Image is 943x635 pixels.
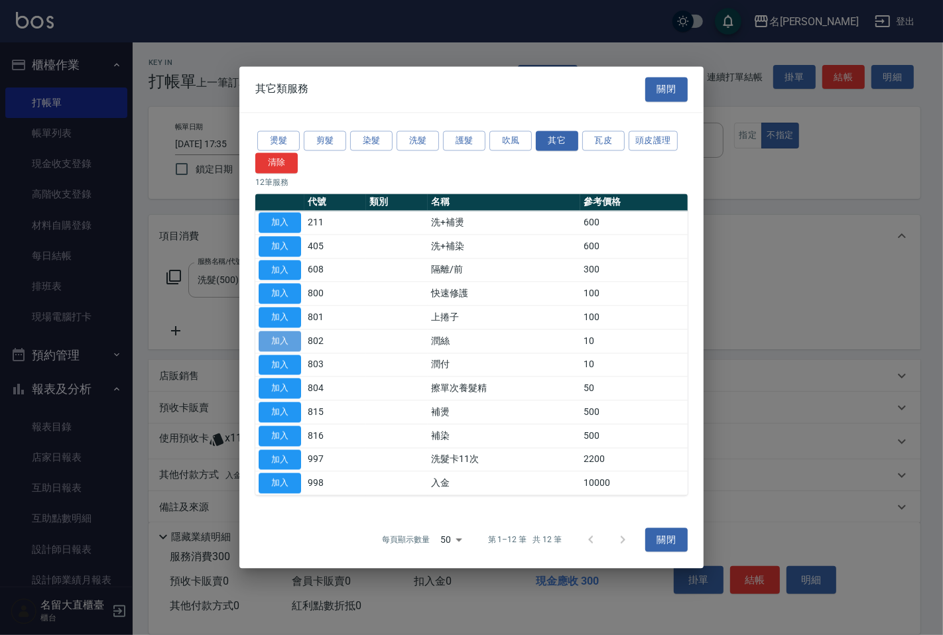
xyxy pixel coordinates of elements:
td: 802 [304,329,366,353]
th: 代號 [304,194,366,211]
th: 類別 [366,194,428,211]
td: 815 [304,400,366,424]
td: 潤付 [428,353,580,376]
button: 關閉 [645,528,688,552]
button: 染髮 [350,131,393,151]
span: 其它類服務 [255,83,308,96]
td: 804 [304,376,366,400]
button: 吹風 [489,131,532,151]
td: 800 [304,282,366,306]
button: 加入 [259,426,301,446]
td: 擦單次養髮精 [428,376,580,400]
button: 清除 [255,153,298,174]
td: 2200 [580,447,688,471]
td: 潤絲 [428,329,580,353]
button: 加入 [259,260,301,280]
button: 加入 [259,449,301,470]
td: 上捲子 [428,306,580,329]
td: 10000 [580,471,688,495]
td: 隔離/前 [428,258,580,282]
button: 加入 [259,236,301,257]
td: 補燙 [428,400,580,424]
td: 405 [304,235,366,259]
td: 816 [304,424,366,448]
td: 803 [304,353,366,376]
td: 997 [304,447,366,471]
td: 600 [580,211,688,235]
td: 998 [304,471,366,495]
button: 加入 [259,402,301,422]
button: 加入 [259,378,301,399]
p: 12 筆服務 [255,176,688,188]
td: 洗+補染 [428,235,580,259]
td: 洗+補燙 [428,211,580,235]
td: 10 [580,353,688,376]
button: 加入 [259,307,301,327]
td: 補染 [428,424,580,448]
p: 每頁顯示數量 [382,534,430,546]
td: 801 [304,306,366,329]
th: 名稱 [428,194,580,211]
button: 洗髮 [397,131,439,151]
td: 500 [580,424,688,448]
td: 入金 [428,471,580,495]
button: 其它 [536,131,578,151]
td: 50 [580,376,688,400]
button: 加入 [259,355,301,375]
button: 護髮 [443,131,485,151]
button: 瓦皮 [582,131,625,151]
button: 加入 [259,331,301,351]
div: 50 [435,522,467,557]
td: 300 [580,258,688,282]
td: 洗髮卡11次 [428,447,580,471]
td: 100 [580,306,688,329]
td: 快速修護 [428,282,580,306]
th: 參考價格 [580,194,688,211]
td: 10 [580,329,688,353]
button: 關閉 [645,77,688,101]
p: 第 1–12 筆 共 12 筆 [488,534,562,546]
button: 加入 [259,212,301,233]
td: 600 [580,235,688,259]
td: 211 [304,211,366,235]
button: 頭皮護理 [629,131,678,151]
td: 100 [580,282,688,306]
button: 加入 [259,284,301,304]
button: 燙髮 [257,131,300,151]
td: 500 [580,400,688,424]
td: 608 [304,258,366,282]
button: 剪髮 [304,131,346,151]
button: 加入 [259,473,301,494]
